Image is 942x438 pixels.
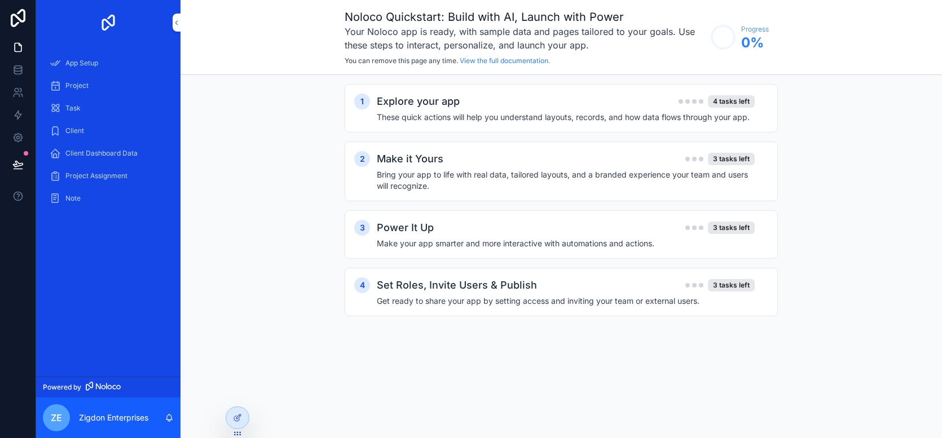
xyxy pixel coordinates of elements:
img: App logo [99,14,117,32]
span: Progress [741,25,769,34]
span: 0 % [741,34,769,52]
a: Project Assignment [43,166,174,186]
h3: Your Noloco app is ready, with sample data and pages tailored to your goals. Use these steps to i... [345,25,705,52]
a: Note [43,188,174,209]
a: Project [43,76,174,96]
a: Task [43,98,174,118]
span: App Setup [65,59,98,68]
span: Project [65,81,89,90]
span: ZE [51,411,62,424]
a: App Setup [43,53,174,73]
span: Client [65,126,84,135]
a: Client [43,121,174,141]
div: scrollable content [36,45,181,223]
span: You can remove this page any time. [345,56,458,65]
a: Client Dashboard Data [43,143,174,163]
span: Task [65,104,81,113]
p: Zigdon Enterprises [79,412,148,423]
span: Client Dashboard Data [65,149,138,158]
span: Note [65,194,81,203]
a: View the full documentation. [460,56,550,65]
h1: Noloco Quickstart: Build with AI, Launch with Power [345,9,705,25]
span: Powered by [43,383,81,392]
a: Powered by [36,377,181,397]
span: Project Assignment [65,171,127,180]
